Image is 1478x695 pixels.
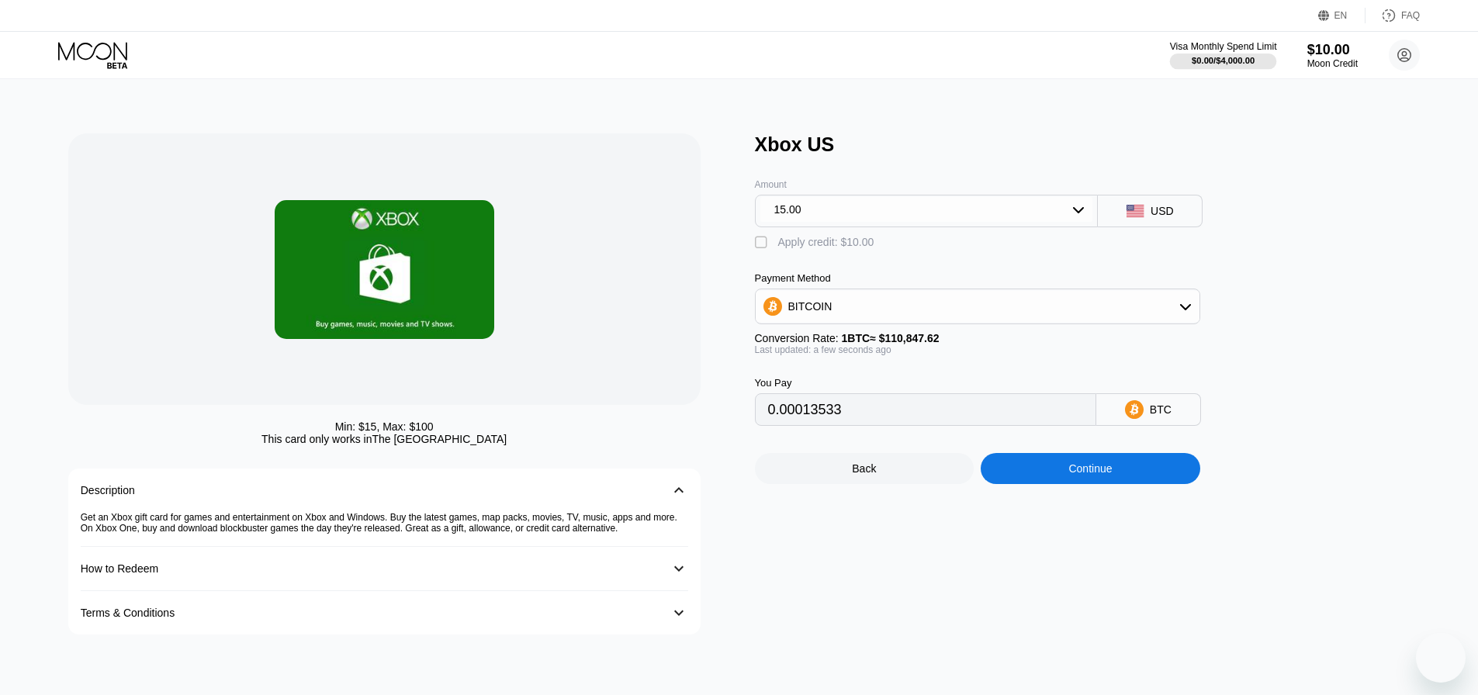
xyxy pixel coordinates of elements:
div: 󰅀 [670,559,688,578]
div: Visa Monthly Spend Limit [1170,41,1277,52]
div: Moon Credit [1307,58,1358,69]
div: EN [1334,10,1348,21]
div: 󰅀 [670,603,688,622]
div: Description [81,484,135,496]
div: EN [1318,8,1366,23]
div: FAQ [1366,8,1420,23]
div: BITCOIN [756,291,1199,322]
div: 15.00 [760,197,1093,225]
div: Xbox US [755,133,1426,156]
iframe: Кнопка запуска окна обмена сообщениями [1416,633,1466,683]
div: Terms & Conditions [81,607,175,619]
div: Amount [755,179,1099,190]
div: Conversion Rate: [755,332,1200,344]
div: FAQ [1401,10,1420,21]
div: BITCOIN [788,300,832,313]
div: $10.00Moon Credit [1307,42,1358,69]
div: This card only works in The [GEOGRAPHIC_DATA] [261,433,507,445]
div: USD [1151,205,1174,217]
div:  [755,235,770,251]
div: $0.00 / $4,000.00 [1192,56,1255,65]
div: Continue [981,453,1200,484]
div: You Pay [755,377,1096,389]
div: Back [852,462,876,475]
div: Back [755,453,974,484]
div: 15.00 [774,203,801,216]
div: Visa Monthly Spend Limit$0.00/$4,000.00 [1171,41,1276,69]
div: 󰅀 [670,481,688,500]
div: Min: $ 15 , Max: $ 100 [335,420,434,433]
div: How to Redeem [81,562,158,575]
div: Get an Xbox gift card for games and entertainment on Xbox and Windows. Buy the latest games, map ... [81,512,688,547]
div: BTC [1150,403,1172,416]
div: Last updated: a few seconds ago [755,344,1200,355]
div: Payment Method [755,272,1200,284]
div: $10.00 [1307,42,1358,58]
div: Continue [1068,462,1112,475]
span: 1 BTC ≈ $110,847.62 [842,332,940,344]
div: Apply credit: $10.00 [778,236,874,248]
